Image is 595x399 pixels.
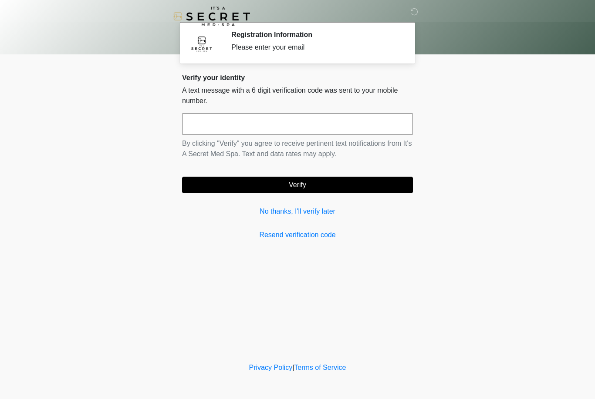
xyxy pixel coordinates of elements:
p: A text message with a 6 digit verification code was sent to your mobile number. [182,85,413,106]
img: Agent Avatar [189,30,215,57]
p: By clicking "Verify" you agree to receive pertinent text notifications from It's A Secret Med Spa... [182,138,413,159]
h2: Registration Information [231,30,400,39]
a: Privacy Policy [249,364,293,371]
img: It's A Secret Med Spa Logo [173,7,250,26]
a: | [292,364,294,371]
div: Please enter your email [231,42,400,53]
a: Resend verification code [182,230,413,240]
a: Terms of Service [294,364,346,371]
a: No thanks, I'll verify later [182,206,413,217]
button: Verify [182,177,413,193]
h2: Verify your identity [182,74,413,82]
